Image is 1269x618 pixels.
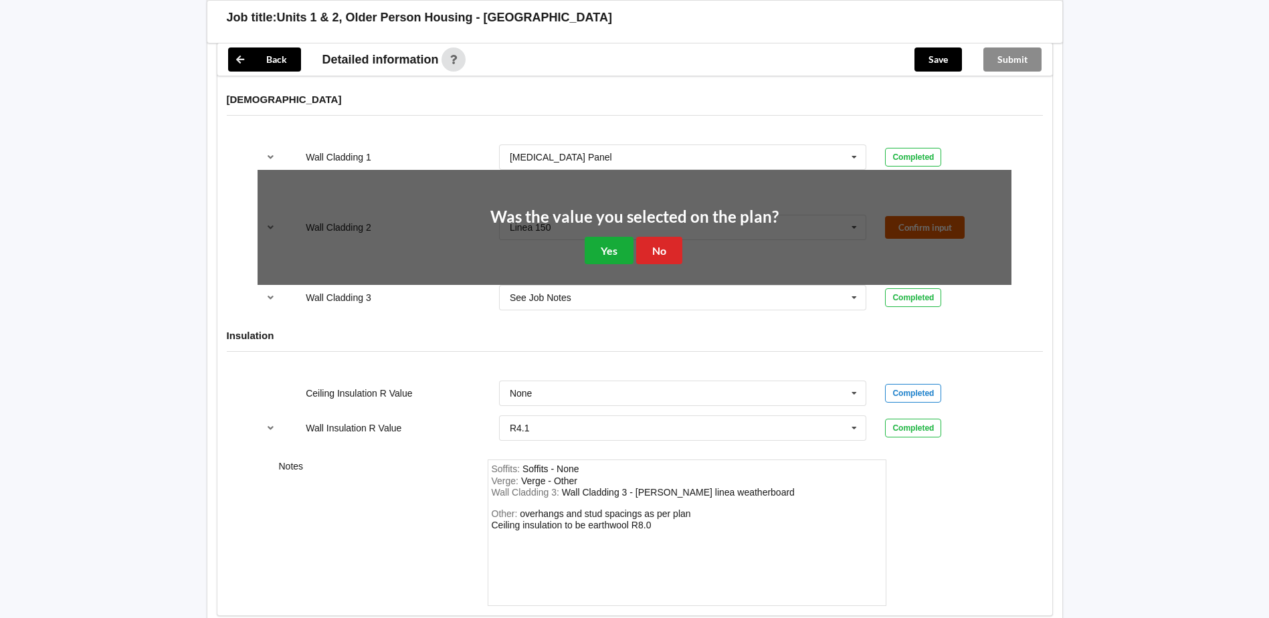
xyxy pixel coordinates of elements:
h4: Insulation [227,329,1043,342]
button: reference-toggle [258,145,284,169]
div: Other [492,508,691,531]
label: Wall Cladding 3 [306,292,371,303]
div: Soffits [522,463,579,474]
button: No [636,237,682,264]
label: Wall Cladding 1 [306,152,371,163]
div: Verge [521,476,577,486]
div: None [510,389,532,398]
h3: Units 1 & 2, Older Person Housing - [GEOGRAPHIC_DATA] [277,10,612,25]
button: Yes [585,237,633,264]
div: [MEDICAL_DATA] Panel [510,152,612,162]
span: Detailed information [322,54,439,66]
button: Save [914,47,962,72]
div: See Job Notes [510,293,571,302]
div: Completed [885,419,941,437]
div: Completed [885,288,941,307]
span: Soffits : [492,463,522,474]
label: Wall Insulation R Value [306,423,401,433]
h2: Was the value you selected on the plan? [490,207,779,227]
span: Wall Cladding 3 : [492,487,562,498]
div: R4.1 [510,423,530,433]
h3: Job title: [227,10,277,25]
h4: [DEMOGRAPHIC_DATA] [227,93,1043,106]
div: Notes [270,459,478,606]
div: Completed [885,148,941,167]
label: Ceiling Insulation R Value [306,388,412,399]
span: Other: [492,508,520,519]
button: reference-toggle [258,416,284,440]
div: Completed [885,384,941,403]
div: WallCladding3 [562,487,795,498]
form: notes-field [488,459,886,606]
button: reference-toggle [258,286,284,310]
span: Verge : [492,476,521,486]
button: Back [228,47,301,72]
